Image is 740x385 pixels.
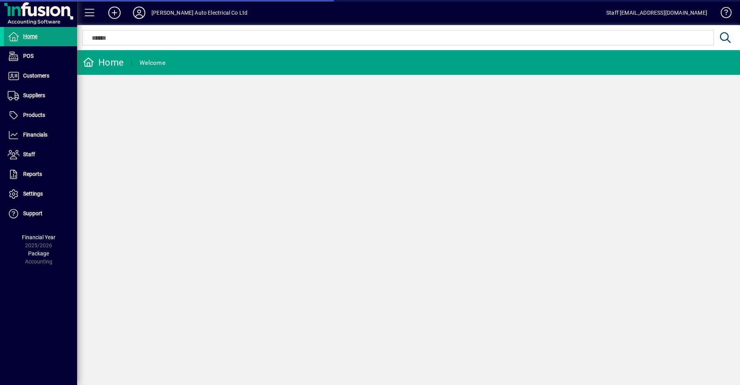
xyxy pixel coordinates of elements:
[23,53,34,59] span: POS
[4,66,77,86] a: Customers
[23,151,35,157] span: Staff
[83,56,124,69] div: Home
[4,106,77,125] a: Products
[23,112,45,118] span: Products
[151,7,247,19] div: [PERSON_NAME] Auto Electrical Co Ltd
[4,47,77,66] a: POS
[23,171,42,177] span: Reports
[28,250,49,257] span: Package
[23,92,45,98] span: Suppliers
[102,6,127,20] button: Add
[715,2,730,27] a: Knowledge Base
[4,184,77,204] a: Settings
[4,86,77,105] a: Suppliers
[606,7,707,19] div: Staff [EMAIL_ADDRESS][DOMAIN_NAME]
[4,145,77,164] a: Staff
[23,73,49,79] span: Customers
[22,234,55,240] span: Financial Year
[23,210,42,216] span: Support
[23,132,47,138] span: Financials
[23,191,43,197] span: Settings
[4,125,77,145] a: Financials
[127,6,151,20] button: Profile
[140,57,165,69] div: Welcome
[4,165,77,184] a: Reports
[4,204,77,223] a: Support
[23,33,37,39] span: Home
